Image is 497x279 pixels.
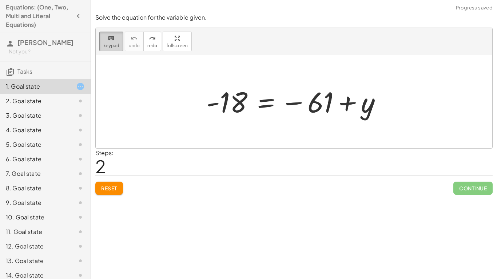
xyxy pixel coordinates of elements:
i: redo [149,34,156,43]
div: 8. Goal state [6,184,64,193]
button: keyboardkeypad [99,32,123,51]
i: Task started. [76,82,85,91]
i: Task not started. [76,97,85,105]
i: Task not started. [76,242,85,251]
div: 1. Goal state [6,82,64,91]
span: redo [147,43,157,48]
div: 3. Goal state [6,111,64,120]
span: [PERSON_NAME] [17,38,73,46]
span: Reset [101,185,117,191]
i: keyboard [108,34,115,43]
button: Reset [95,182,123,195]
div: 11. Goal state [6,227,64,236]
div: 9. Goal state [6,198,64,207]
i: Task not started. [76,169,85,178]
i: Task not started. [76,140,85,149]
span: Progress saved [456,4,493,12]
div: 13. Goal state [6,256,64,265]
button: redoredo [143,32,161,51]
i: Task not started. [76,227,85,236]
i: Task not started. [76,184,85,193]
div: Not you? [9,48,85,55]
i: Task not started. [76,126,85,134]
i: Task not started. [76,198,85,207]
span: undo [129,43,140,48]
div: 4. Goal state [6,126,64,134]
span: 2 [95,155,106,177]
span: fullscreen [167,43,188,48]
div: 7. Goal state [6,169,64,178]
h4: Equations: (One, Two, Multi and Literal Equations) [6,3,72,29]
i: Task not started. [76,213,85,222]
i: undo [131,34,138,43]
div: 2. Goal state [6,97,64,105]
div: 6. Goal state [6,155,64,163]
p: Solve the equation for the variable given. [95,13,493,22]
div: 5. Goal state [6,140,64,149]
i: Task not started. [76,111,85,120]
span: Tasks [17,68,32,75]
div: 10. Goal state [6,213,64,222]
div: 12. Goal state [6,242,64,251]
i: Task not started. [76,256,85,265]
label: Steps: [95,149,114,157]
span: keypad [103,43,119,48]
button: undoundo [125,32,144,51]
button: fullscreen [163,32,192,51]
i: Task not started. [76,155,85,163]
